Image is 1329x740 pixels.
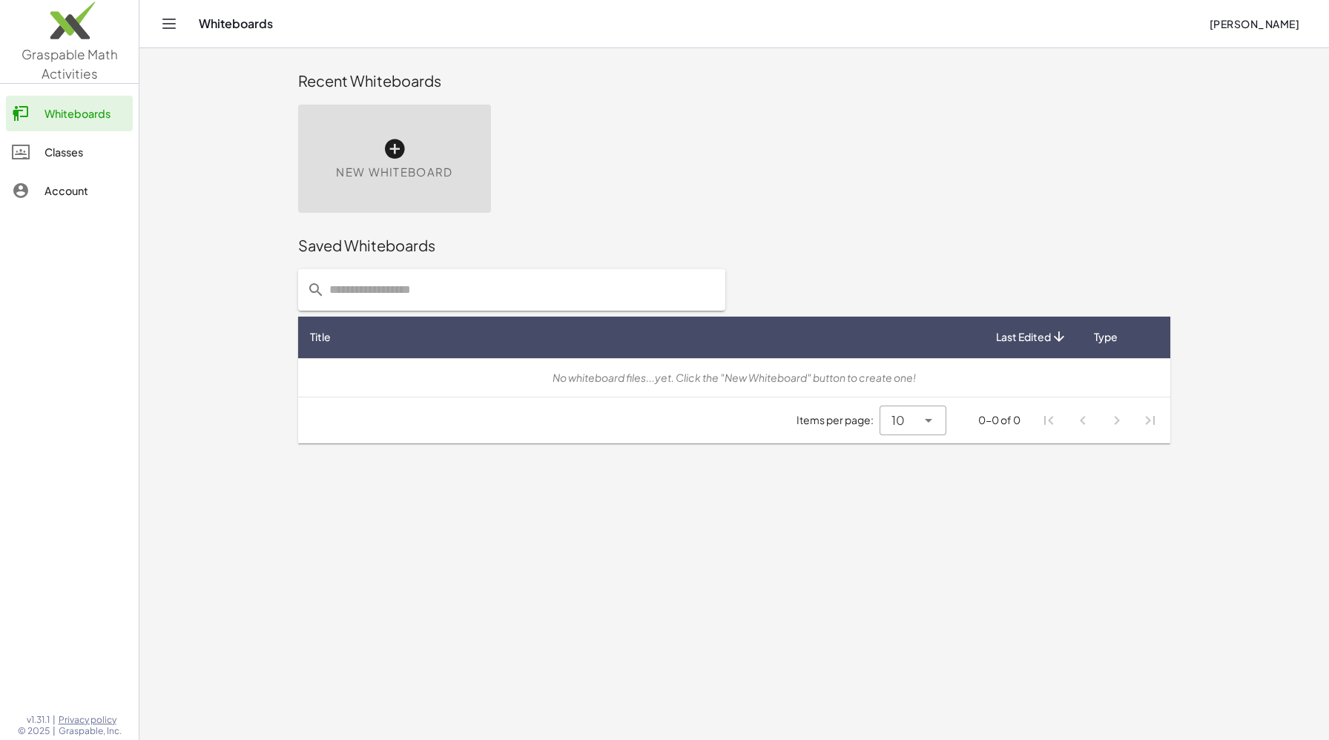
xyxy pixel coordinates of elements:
span: Title [310,329,331,345]
i: prepended action [307,281,325,299]
span: | [53,714,56,726]
a: Privacy policy [59,714,122,726]
button: [PERSON_NAME] [1197,10,1311,37]
div: Saved Whiteboards [298,235,1170,256]
span: v1.31.1 [27,714,50,726]
div: Recent Whiteboards [298,70,1170,91]
div: 0-0 of 0 [978,412,1020,428]
span: | [53,725,56,737]
span: Type [1094,329,1118,345]
div: Account [44,182,127,199]
span: 10 [891,412,905,429]
span: [PERSON_NAME] [1209,17,1299,30]
button: Toggle navigation [157,12,181,36]
span: © 2025 [18,725,50,737]
nav: Pagination Navigation [1032,403,1167,437]
span: Items per page: [797,412,880,428]
span: New Whiteboard [336,164,452,181]
div: No whiteboard files...yet. Click the "New Whiteboard" button to create one! [310,370,1158,386]
span: Last Edited [996,329,1051,345]
a: Classes [6,134,133,170]
div: Classes [44,143,127,161]
a: Whiteboards [6,96,133,131]
div: Whiteboards [44,105,127,122]
span: Graspable, Inc. [59,725,122,737]
a: Account [6,173,133,208]
span: Graspable Math Activities [22,46,118,82]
